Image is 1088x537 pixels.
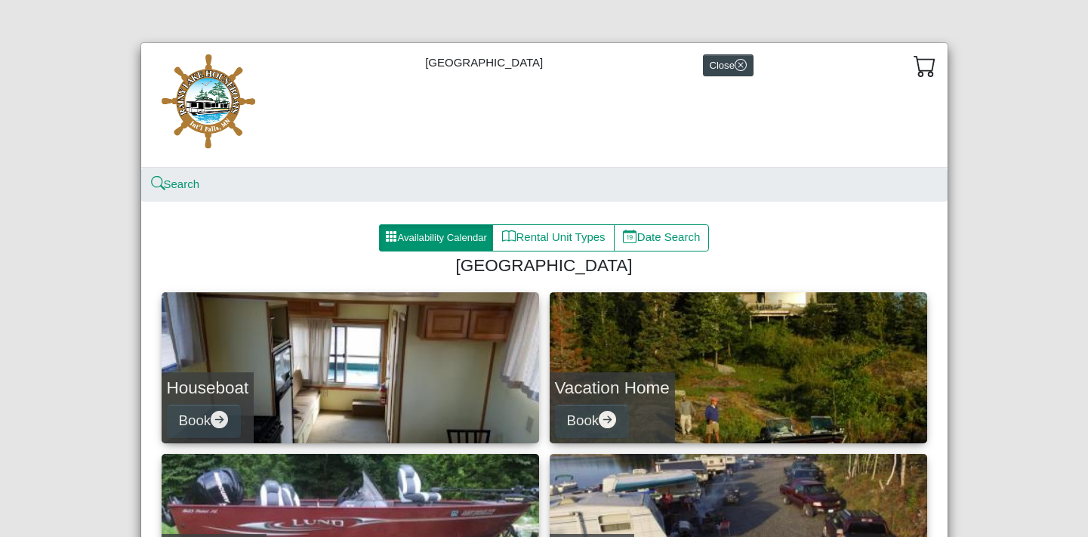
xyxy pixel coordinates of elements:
[914,54,936,77] svg: cart
[502,230,516,244] svg: book
[153,177,200,190] a: searchSearch
[153,178,164,190] svg: search
[141,43,948,168] div: [GEOGRAPHIC_DATA]
[735,59,747,71] svg: x circle
[599,411,616,428] svg: arrow right circle fill
[167,378,249,398] h4: Houseboat
[385,230,397,242] svg: grid3x3 gap fill
[211,411,228,428] svg: arrow right circle fill
[379,224,494,252] button: grid3x3 gap fillAvailability Calendar
[703,54,754,76] button: Closex circle
[492,224,614,252] button: bookRental Unit Types
[623,230,637,244] svg: calendar date
[555,404,629,438] button: Bookarrow right circle fill
[614,224,710,252] button: calendar dateDate Search
[168,255,921,276] h4: [GEOGRAPHIC_DATA]
[167,404,241,438] button: Bookarrow right circle fill
[555,378,670,398] h4: Vacation Home
[153,54,266,156] img: 55466189-bbd8-41c3-ab33-5e957c8145a3.jpg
